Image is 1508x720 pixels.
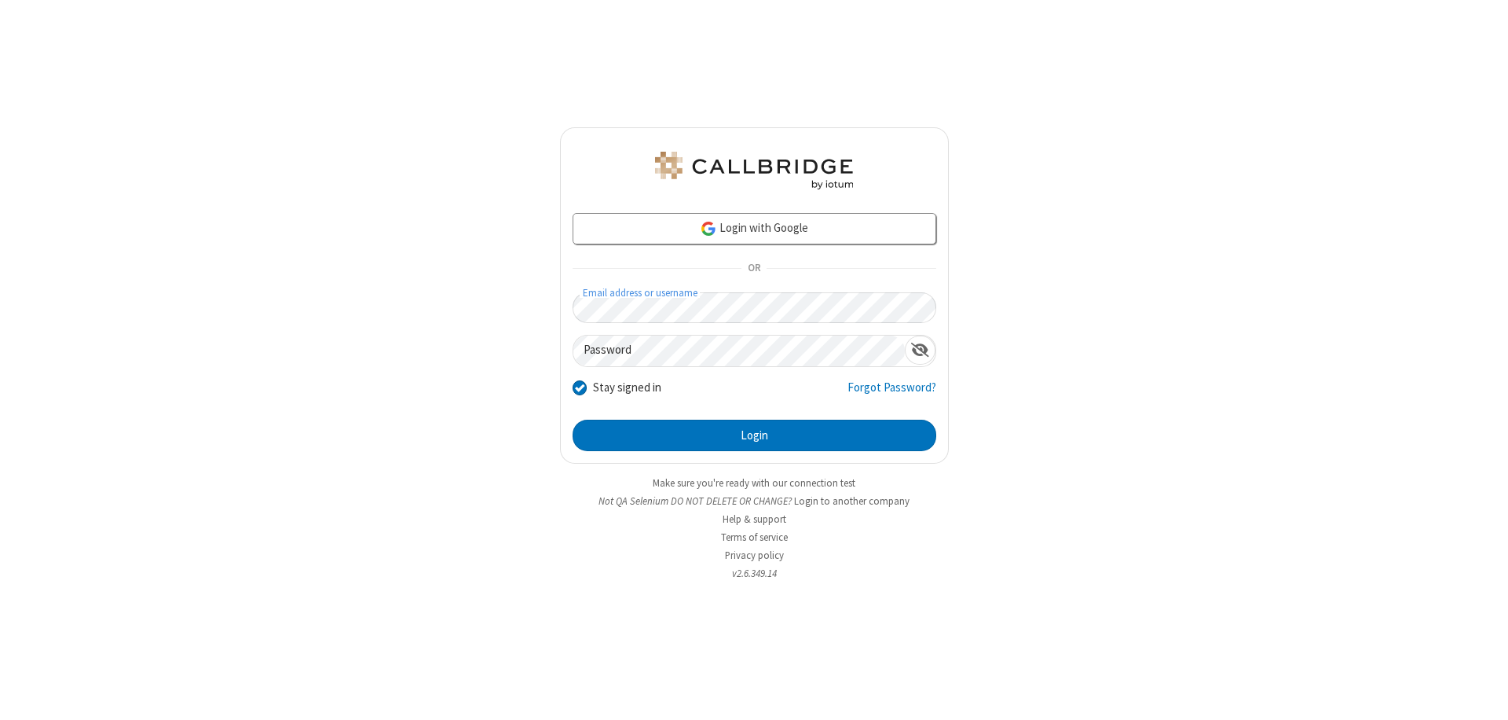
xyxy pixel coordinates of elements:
a: Privacy policy [725,549,784,562]
a: Forgot Password? [847,379,936,409]
img: google-icon.png [700,220,717,237]
a: Terms of service [721,531,788,544]
li: Not QA Selenium DO NOT DELETE OR CHANGE? [560,494,949,509]
a: Login with Google [573,213,936,244]
li: v2.6.349.14 [560,566,949,581]
a: Make sure you're ready with our connection test [653,476,855,490]
button: Login [573,420,936,451]
span: OR [741,258,767,280]
a: Help & support [723,512,786,526]
button: Login to another company [794,494,910,509]
input: Password [573,336,905,366]
img: QA Selenium DO NOT DELETE OR CHANGE [652,152,856,189]
input: Email address or username [573,292,936,323]
div: Show password [905,336,935,365]
label: Stay signed in [593,379,661,397]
